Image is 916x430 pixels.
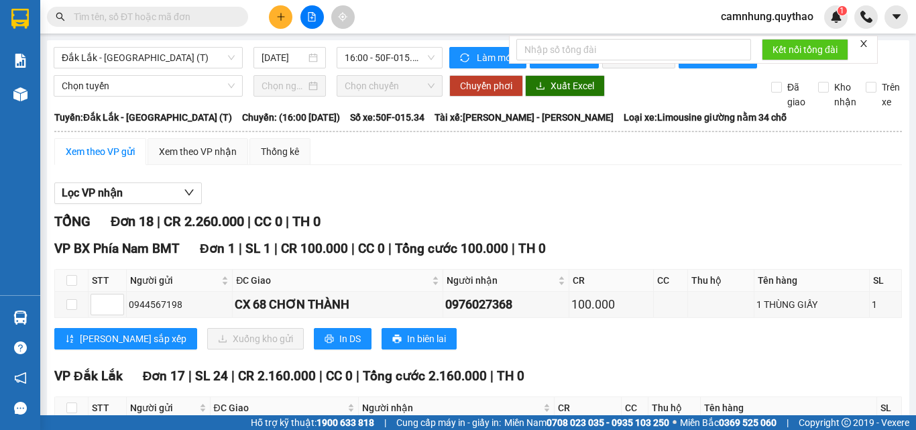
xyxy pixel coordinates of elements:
span: 16:00 - 50F-015.34 [345,48,435,68]
span: Miền Bắc [680,415,777,430]
img: warehouse-icon [13,87,27,101]
th: Thu hộ [688,270,754,292]
span: | [286,213,289,229]
sup: 1 [838,6,847,15]
th: CC [622,397,648,419]
span: Kho nhận [829,80,862,109]
span: | [384,415,386,430]
th: SL [870,270,902,292]
span: printer [325,334,334,345]
span: search [56,12,65,21]
th: Tên hàng [701,397,877,419]
span: VP BX Phía Nam BMT [54,241,180,256]
span: In biên lai [407,331,446,346]
div: Xem theo VP gửi [66,144,135,159]
th: STT [89,270,127,292]
span: Đắk Lắk - Sài Gòn (T) [62,48,235,68]
span: ĐC Giao [214,400,345,415]
span: ⚪️ [673,420,677,425]
span: Đã giao [782,80,811,109]
button: Kết nối tổng đài [762,39,848,60]
span: [PERSON_NAME] sắp xếp [80,331,186,346]
span: In DS [339,331,361,346]
div: CX 68 CHƠN THÀNH [235,295,440,314]
span: CC 0 [358,241,385,256]
span: Lọc VP nhận [62,184,123,201]
span: Chọn tuyến [62,76,235,96]
div: 1 [872,297,899,312]
div: Xem theo VP nhận [159,144,237,159]
span: SL 24 [195,368,228,384]
span: Chuyến: (16:00 [DATE]) [242,110,340,125]
span: Người nhận [362,400,540,415]
span: Miền Nam [504,415,669,430]
button: printerIn DS [314,328,371,350]
th: SL [877,397,902,419]
button: downloadXuất Excel [525,75,605,97]
span: Số xe: 50F-015.34 [350,110,424,125]
span: download [536,81,545,92]
span: Tổng cước 2.160.000 [363,368,487,384]
span: TH 0 [518,241,546,256]
span: Hỗ trợ kỹ thuật: [251,415,374,430]
span: TH 0 [292,213,321,229]
button: downloadXuống kho gửi [207,328,304,350]
span: ĐC Giao [236,273,428,288]
input: Nhập số tổng đài [516,39,751,60]
span: Tổng cước 100.000 [395,241,508,256]
span: 1 [840,6,844,15]
th: CR [569,270,654,292]
th: CR [555,397,622,419]
span: file-add [307,12,317,21]
span: | [274,241,278,256]
span: Chọn chuyến [345,76,435,96]
span: printer [392,334,402,345]
span: | [351,241,355,256]
span: Cung cấp máy in - giấy in: [396,415,501,430]
input: Chọn ngày [262,78,306,93]
span: copyright [842,418,851,427]
span: CR 2.160.000 [238,368,316,384]
span: | [157,213,160,229]
span: CC 0 [254,213,282,229]
strong: 0708 023 035 - 0935 103 250 [547,417,669,428]
button: plus [269,5,292,29]
div: Thống kê [261,144,299,159]
span: Đơn 18 [111,213,154,229]
span: | [188,368,192,384]
span: down [184,187,194,198]
span: Xuất Excel [551,78,594,93]
button: Lọc VP nhận [54,182,202,204]
th: Thu hộ [648,397,701,419]
div: 1 THÙNG GIẤY [756,297,867,312]
span: TỔNG [54,213,91,229]
span: sync [460,53,471,64]
span: | [388,241,392,256]
span: Làm mới [477,50,516,65]
span: VP Đắk Lắk [54,368,123,384]
span: question-circle [14,341,27,354]
span: plus [276,12,286,21]
img: phone-icon [860,11,872,23]
button: syncLàm mới [449,47,526,68]
span: Người gửi [130,273,219,288]
span: Đơn 17 [143,368,186,384]
span: Người nhận [447,273,555,288]
span: sort-ascending [65,334,74,345]
span: | [239,241,242,256]
strong: 0369 525 060 [719,417,777,428]
span: message [14,402,27,415]
span: | [319,368,323,384]
span: SL 1 [245,241,271,256]
span: | [247,213,251,229]
button: sort-ascending[PERSON_NAME] sắp xếp [54,328,197,350]
span: CR 2.260.000 [164,213,244,229]
span: | [231,368,235,384]
span: Tài xế: [PERSON_NAME] - [PERSON_NAME] [435,110,614,125]
div: 0944567198 [129,297,230,312]
th: CC [654,270,688,292]
span: camnhung.quythao [710,8,824,25]
input: Tìm tên, số ĐT hoặc mã đơn [74,9,232,24]
span: Người gửi [130,400,196,415]
span: Trên xe [876,80,905,109]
